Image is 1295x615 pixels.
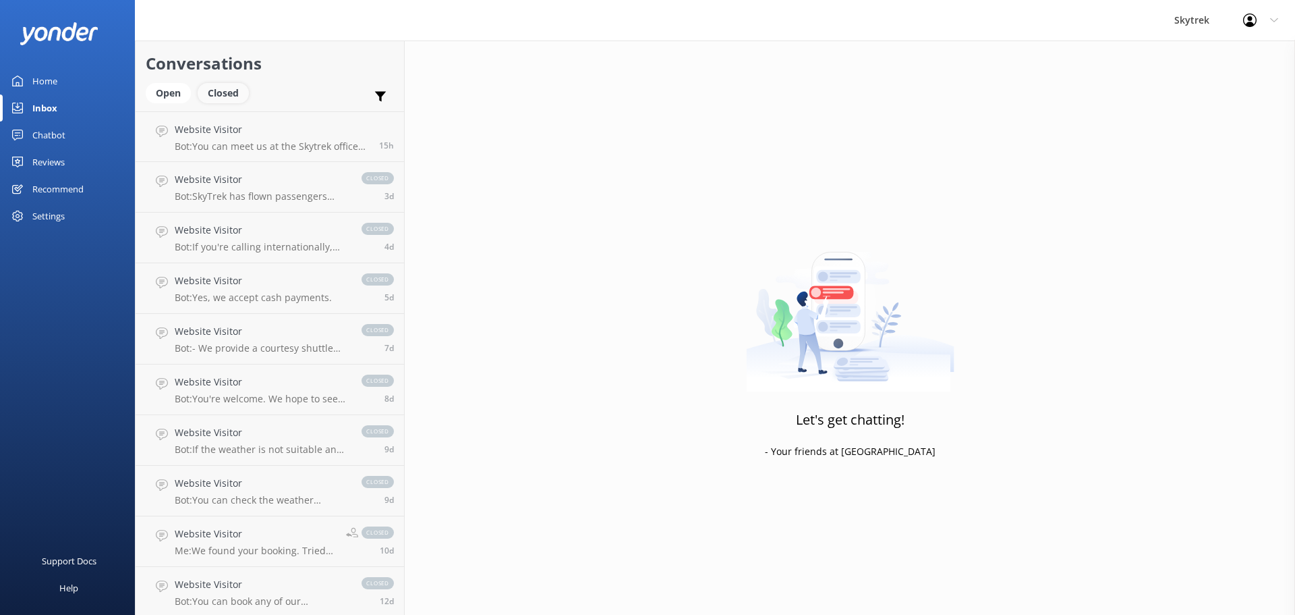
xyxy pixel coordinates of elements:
[796,409,904,431] h3: Let's get chatting!
[136,213,404,263] a: Website VisitorBot:If you're calling internationally, you can contact us on [PHONE_NUMBER].closed4d
[765,444,936,459] p: - Your friends at [GEOGRAPHIC_DATA]
[175,595,348,608] p: Bot: You can book any of our paragliding, hang gliding, shuttles, or combo deals online by clicki...
[146,85,198,100] a: Open
[362,425,394,437] span: closed
[746,223,954,392] img: artwork of a man stealing a conversation from at giant smartphone
[59,574,78,601] div: Help
[384,241,394,252] span: 01:10pm 06-Aug-2025 (UTC +12:00) Pacific/Auckland
[32,122,65,149] div: Chatbot
[175,494,348,506] p: Bot: You can check the weather forecast for our operations on our website. The Southern Lakes Mou...
[136,365,404,415] a: Website VisitorBot:You're welcome. We hope to see you at [GEOGRAPHIC_DATA] soon!closed8d
[136,516,404,567] a: Website VisitorMe:We found your booking. Tried calling you but no answerclosed10d
[175,140,369,153] p: Bot: You can meet us at the Skytrek office inside the ZipTrek store at [STREET_ADDRESS]. Alternat...
[362,476,394,488] span: closed
[384,444,394,455] span: 02:19pm 01-Aug-2025 (UTC +12:00) Pacific/Auckland
[136,415,404,466] a: Website VisitorBot:If the weather is not suitable and your trip is cancelled, SkyTrek will either...
[175,444,348,456] p: Bot: If the weather is not suitable and your trip is cancelled, SkyTrek will either re-book you f...
[198,83,249,103] div: Closed
[175,577,348,592] h4: Website Visitor
[136,466,404,516] a: Website VisitorBot:You can check the weather forecast for our operations on our website. The Sout...
[175,172,348,187] h4: Website Visitor
[379,140,394,151] span: 05:24pm 10-Aug-2025 (UTC +12:00) Pacific/Auckland
[175,393,348,405] p: Bot: You're welcome. We hope to see you at [GEOGRAPHIC_DATA] soon!
[384,190,394,202] span: 03:27am 08-Aug-2025 (UTC +12:00) Pacific/Auckland
[384,393,394,404] span: 02:10pm 02-Aug-2025 (UTC +12:00) Pacific/Auckland
[136,314,404,365] a: Website VisitorBot:- We provide a courtesy shuttle from [GEOGRAPHIC_DATA] to [GEOGRAPHIC_DATA], w...
[136,162,404,213] a: Website VisitorBot:SkyTrek has flown passengers aged [DEMOGRAPHIC_DATA]. Passengers aged [DEMOGRA...
[175,292,332,304] p: Bot: Yes, we accept cash payments.
[362,324,394,336] span: closed
[32,203,65,230] div: Settings
[175,342,348,354] p: Bot: - We provide a courtesy shuttle from [GEOGRAPHIC_DATA] to [GEOGRAPHIC_DATA], with pick-up lo...
[175,425,348,440] h4: Website Visitor
[362,527,394,539] span: closed
[32,149,65,176] div: Reviews
[175,223,348,238] h4: Website Visitor
[32,68,57,95] div: Home
[175,190,348,203] p: Bot: SkyTrek has flown passengers aged [DEMOGRAPHIC_DATA]. Passengers aged [DEMOGRAPHIC_DATA] or ...
[175,324,348,339] h4: Website Visitor
[175,273,332,288] h4: Website Visitor
[362,172,394,184] span: closed
[384,292,394,303] span: 10:55pm 05-Aug-2025 (UTC +12:00) Pacific/Auckland
[362,577,394,589] span: closed
[380,545,394,556] span: 02:01pm 31-Jul-2025 (UTC +12:00) Pacific/Auckland
[136,111,404,162] a: Website VisitorBot:You can meet us at the Skytrek office inside the ZipTrek store at [STREET_ADDR...
[198,85,256,100] a: Closed
[175,527,336,541] h4: Website Visitor
[146,51,394,76] h2: Conversations
[136,263,404,314] a: Website VisitorBot:Yes, we accept cash payments.closed5d
[384,342,394,354] span: 08:58pm 03-Aug-2025 (UTC +12:00) Pacific/Auckland
[175,241,348,253] p: Bot: If you're calling internationally, you can contact us on [PHONE_NUMBER].
[380,595,394,607] span: 09:16pm 29-Jul-2025 (UTC +12:00) Pacific/Auckland
[32,95,57,122] div: Inbox
[175,122,369,137] h4: Website Visitor
[362,273,394,286] span: closed
[362,375,394,387] span: closed
[362,223,394,235] span: closed
[42,547,96,574] div: Support Docs
[175,476,348,491] h4: Website Visitor
[384,494,394,506] span: 11:49am 01-Aug-2025 (UTC +12:00) Pacific/Auckland
[20,22,98,45] img: yonder-white-logo.png
[175,545,336,557] p: Me: We found your booking. Tried calling you but no answer
[32,176,84,203] div: Recommend
[175,375,348,390] h4: Website Visitor
[146,83,191,103] div: Open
